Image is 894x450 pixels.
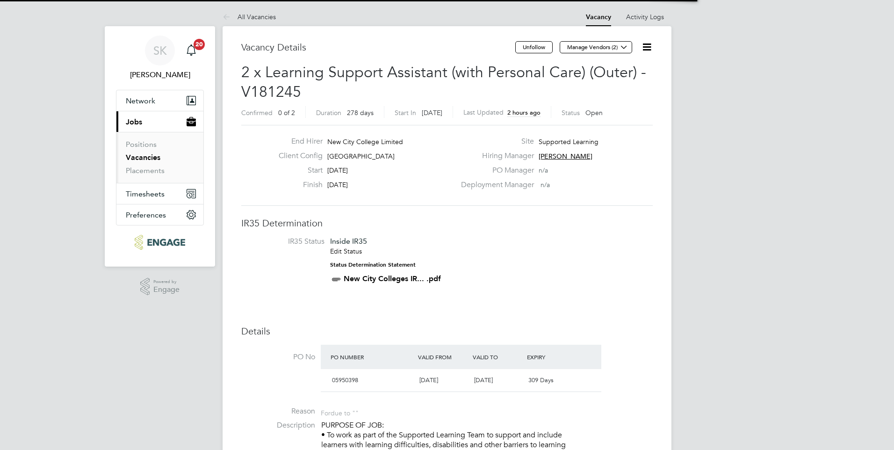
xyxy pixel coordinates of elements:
strong: Status Determination Statement [330,261,416,268]
img: ncclondon-logo-retina.png [135,235,185,250]
a: Placements [126,166,165,175]
span: [DATE] [419,376,438,384]
a: Powered byEngage [140,278,180,296]
label: Duration [316,109,341,117]
label: Hiring Manager [455,151,534,161]
span: Open [585,109,603,117]
label: End Hirer [271,137,323,146]
h3: IR35 Determination [241,217,653,229]
span: SK [153,44,167,57]
span: [GEOGRAPHIC_DATA] [327,152,395,160]
span: Powered by [153,278,180,286]
div: Expiry [525,348,579,365]
div: For due to "" [321,406,359,417]
span: [DATE] [422,109,442,117]
label: IR35 Status [251,237,324,247]
span: Jobs [126,117,142,126]
span: 20 [194,39,205,50]
a: Edit Status [330,247,362,255]
button: Preferences [116,204,203,225]
button: Unfollow [515,41,553,53]
span: n/a [539,166,548,174]
label: Reason [241,406,315,416]
a: Vacancy [586,13,611,21]
div: Valid To [470,348,525,365]
span: 2 hours ago [507,109,541,116]
label: Finish [271,180,323,190]
span: [DATE] [327,166,348,174]
label: Last Updated [463,108,504,116]
button: Network [116,90,203,111]
h3: Vacancy Details [241,41,515,53]
label: Confirmed [241,109,273,117]
h3: Details [241,325,653,337]
span: n/a [541,181,550,189]
a: Positions [126,140,157,149]
label: PO No [241,352,315,362]
div: Valid From [416,348,470,365]
span: [DATE] [474,376,493,384]
a: 20 [182,36,201,65]
button: Jobs [116,111,203,132]
span: Timesheets [126,189,165,198]
button: Timesheets [116,183,203,204]
a: All Vacancies [223,13,276,21]
label: Start In [395,109,416,117]
span: Network [126,96,155,105]
span: Sheeba Kurian [116,69,204,80]
a: New City Colleges IR... .pdf [344,274,441,283]
span: Preferences [126,210,166,219]
label: PO Manager [455,166,534,175]
span: 0 of 2 [278,109,295,117]
button: Manage Vendors (2) [560,41,632,53]
div: PO Number [328,348,416,365]
span: Inside IR35 [330,237,367,246]
label: Client Config [271,151,323,161]
span: New City College Limited [327,138,403,146]
a: SK[PERSON_NAME] [116,36,204,80]
nav: Main navigation [105,26,215,267]
label: Start [271,166,323,175]
a: Vacancies [126,153,160,162]
span: [DATE] [327,181,348,189]
label: Description [241,421,315,430]
span: 05950398 [332,376,358,384]
span: 2 x Learning Support Assistant (with Personal Care) (Outer) - V181245 [241,63,646,101]
span: Engage [153,286,180,294]
span: [PERSON_NAME] [539,152,592,160]
span: 278 days [347,109,374,117]
label: Status [562,109,580,117]
label: Deployment Manager [455,180,534,190]
a: Activity Logs [626,13,664,21]
span: Supported Learning [539,138,598,146]
label: Site [455,137,534,146]
a: Go to home page [116,235,204,250]
span: 309 Days [528,376,554,384]
div: Jobs [116,132,203,183]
